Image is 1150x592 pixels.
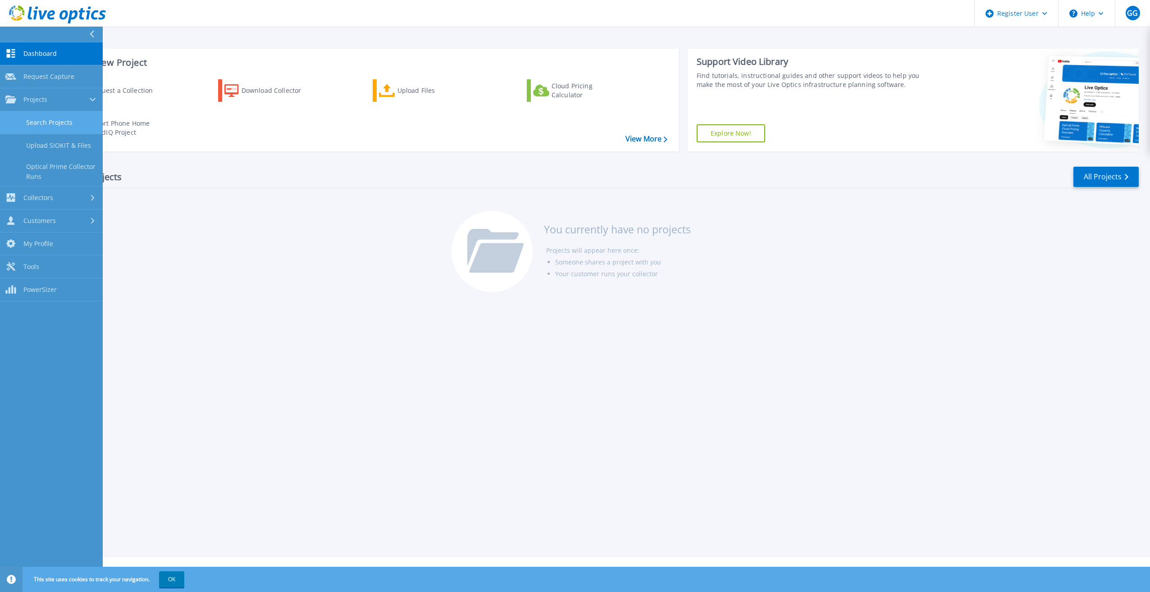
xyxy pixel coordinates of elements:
a: Upload Files [373,79,473,102]
a: Explore Now! [697,124,765,142]
div: Download Collector [242,82,314,100]
a: Cloud Pricing Calculator [527,79,627,102]
span: Tools [23,263,39,271]
span: Customers [23,217,56,225]
div: Upload Files [397,82,470,100]
li: Your customer runs your collector [555,268,691,280]
div: Cloud Pricing Calculator [552,82,624,100]
span: My Profile [23,240,53,248]
h3: Start a New Project [64,58,667,68]
span: Collectors [23,194,53,202]
span: GG [1127,9,1138,17]
li: Someone shares a project with you [555,256,691,268]
div: Import Phone Home CloudIQ Project [88,119,159,137]
div: Support Video Library [697,56,930,68]
span: PowerSizer [23,286,57,294]
a: All Projects [1073,167,1139,187]
li: Projects will appear here once: [546,245,691,256]
span: Projects [23,96,47,104]
a: View More [625,135,667,143]
span: This site uses cookies to track your navigation. [25,571,184,587]
div: Request a Collection [90,82,162,100]
h3: You currently have no projects [544,224,691,234]
a: Request a Collection [64,79,164,102]
span: Request Capture [23,73,74,81]
button: OK [159,571,184,587]
a: Download Collector [218,79,319,102]
div: Find tutorials, instructional guides and other support videos to help you make the most of your L... [697,71,930,89]
span: Dashboard [23,50,57,58]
